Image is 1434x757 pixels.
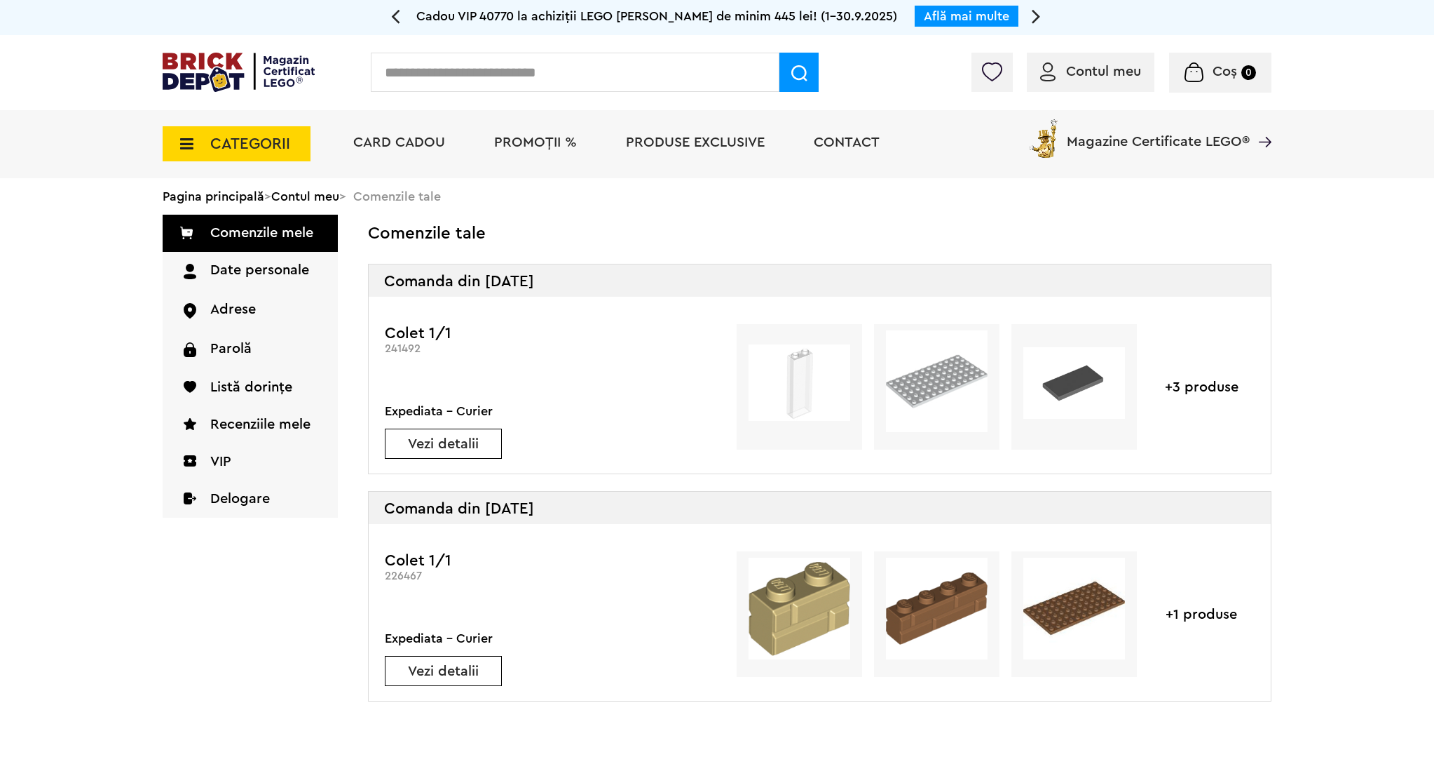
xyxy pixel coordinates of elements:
[163,481,338,518] a: Delogare
[163,443,338,481] a: VIP
[1149,551,1254,677] div: +1 produse
[385,342,712,356] div: 241492
[1149,324,1254,450] div: +3 produse
[924,10,1009,22] a: Află mai multe
[416,10,897,22] span: Cadou VIP 40770 la achiziții LEGO [PERSON_NAME] de minim 445 lei! (1-30.9.2025)
[1213,65,1237,79] span: Coș
[271,190,339,203] a: Contul meu
[163,369,338,406] a: Listă dorințe
[814,135,880,149] a: Contact
[1040,65,1141,79] a: Contul meu
[369,264,1271,297] div: Comanda din [DATE]
[385,551,712,570] h3: Colet 1/1
[494,135,577,149] a: PROMOȚII %
[353,135,445,149] a: Card Cadou
[385,324,712,342] h3: Colet 1/1
[626,135,765,149] a: Produse exclusive
[1241,65,1256,80] small: 0
[163,330,338,369] a: Parolă
[1066,65,1141,79] span: Contul meu
[163,252,338,291] a: Date personale
[163,190,264,203] a: Pagina principală
[369,492,1271,524] div: Comanda din [DATE]
[1250,116,1271,130] a: Magazine Certificate LEGO®
[385,629,502,648] div: Expediata - Curier
[385,664,501,678] a: Vezi detalii
[385,570,712,583] div: 226467
[1067,116,1250,149] span: Magazine Certificate LEGO®
[385,437,501,451] a: Vezi detalii
[210,136,290,152] span: CATEGORII
[385,401,502,421] div: Expediata - Curier
[163,291,338,330] a: Adrese
[163,178,1271,215] div: > > Comenzile tale
[163,406,338,443] a: Recenziile mele
[368,225,1271,243] h2: Comenzile tale
[163,215,338,252] a: Comenzile mele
